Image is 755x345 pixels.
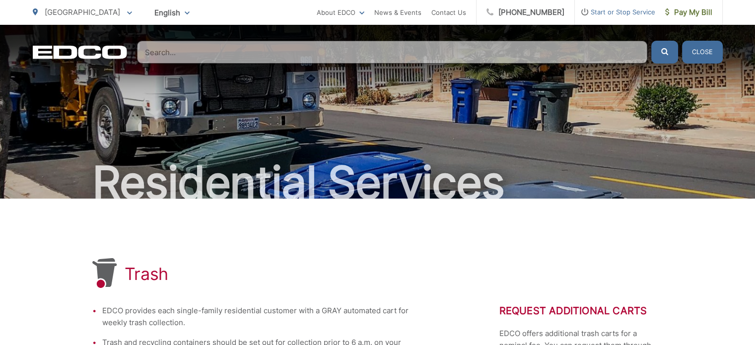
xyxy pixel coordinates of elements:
[499,305,663,317] h2: Request Additional Carts
[45,7,120,17] span: [GEOGRAPHIC_DATA]
[125,264,169,284] h1: Trash
[651,41,678,64] button: Submit the search query.
[33,158,723,207] h2: Residential Services
[137,41,647,64] input: Search
[665,6,712,18] span: Pay My Bill
[317,6,364,18] a: About EDCO
[102,305,420,329] li: EDCO provides each single-family residential customer with a GRAY automated cart for weekly trash...
[431,6,466,18] a: Contact Us
[33,45,127,59] a: EDCD logo. Return to the homepage.
[147,4,197,21] span: English
[374,6,421,18] a: News & Events
[682,41,723,64] button: Close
